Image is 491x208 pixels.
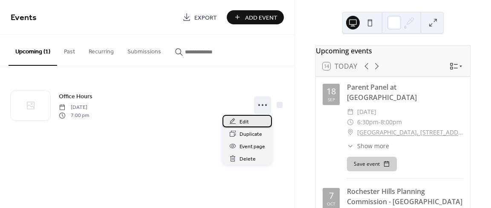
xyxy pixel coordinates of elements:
span: Export [194,13,217,22]
span: Add Event [245,13,277,22]
button: Add Event [227,10,284,24]
div: Sep [328,97,335,102]
div: Upcoming events [316,46,470,56]
span: Show more [357,141,389,150]
div: ​ [347,117,354,127]
div: ​ [347,127,354,138]
span: Duplicate [240,130,262,139]
div: ​ [347,107,354,117]
div: ​ [347,141,354,150]
div: 18 [326,87,336,96]
button: Save event [347,157,397,171]
button: ​Show more [347,141,389,150]
div: Parent Panel at [GEOGRAPHIC_DATA] [347,82,463,103]
span: Events [11,9,37,26]
a: [GEOGRAPHIC_DATA], [STREET_ADDRESS] [357,127,463,138]
div: Oct [327,202,335,206]
span: Event page [240,142,265,151]
button: Upcoming (1) [9,35,57,66]
button: Submissions [121,35,168,65]
span: Delete [240,155,256,164]
span: 8:00pm [381,117,402,127]
span: Office Hours [59,92,92,101]
span: [DATE] [357,107,376,117]
div: 7 [329,191,334,200]
button: Recurring [82,35,121,65]
button: Past [57,35,82,65]
a: Office Hours [59,91,92,101]
span: 6:30pm [357,117,378,127]
span: [DATE] [59,104,89,111]
span: 7:00 pm [59,111,89,119]
span: Edit [240,117,249,126]
a: Export [176,10,223,24]
span: - [378,117,381,127]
